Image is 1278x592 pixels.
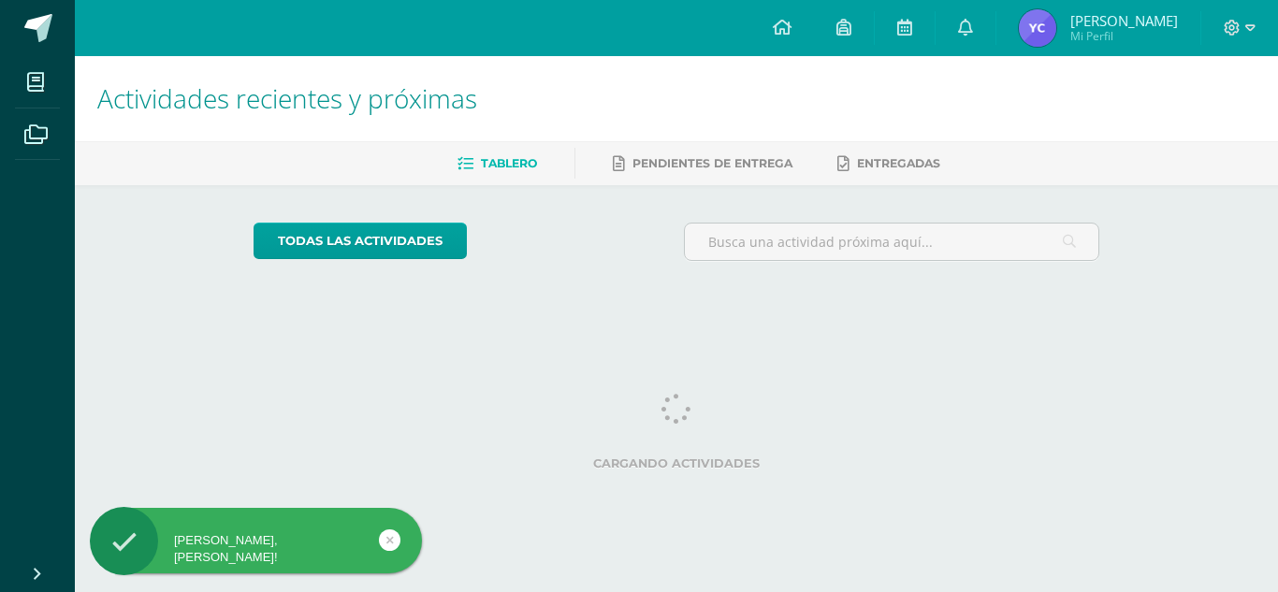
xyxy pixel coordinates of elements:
[613,149,792,179] a: Pendientes de entrega
[857,156,940,170] span: Entregadas
[90,532,422,566] div: [PERSON_NAME], [PERSON_NAME]!
[254,223,467,259] a: todas las Actividades
[1070,11,1178,30] span: [PERSON_NAME]
[1070,28,1178,44] span: Mi Perfil
[457,149,537,179] a: Tablero
[1019,9,1056,47] img: 3c67571ce50f9dae07b8b8342f80844c.png
[685,224,1099,260] input: Busca una actividad próxima aquí...
[254,456,1100,470] label: Cargando actividades
[481,156,537,170] span: Tablero
[837,149,940,179] a: Entregadas
[632,156,792,170] span: Pendientes de entrega
[97,80,477,116] span: Actividades recientes y próximas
